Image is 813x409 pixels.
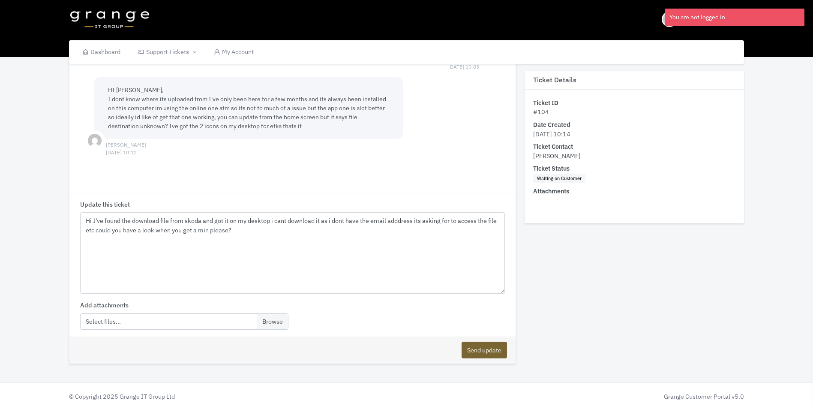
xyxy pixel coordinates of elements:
dt: Ticket Contact [533,142,735,152]
button: [PERSON_NAME] [657,4,744,34]
a: Dashboard [73,40,129,64]
dt: Attachments [533,187,735,196]
div: © Copyright 2025 Grange IT Group Ltd [65,392,407,401]
div: Grange Customer Portal v5.0 [411,392,744,401]
label: Add attachments [80,301,129,310]
span: [PERSON_NAME] [533,152,581,160]
img: Header Avatar [662,12,677,27]
span: [DATE] 10:14 [533,130,570,138]
button: Send update [462,342,507,358]
dt: Ticket ID [533,98,735,108]
span: #104 [533,108,549,116]
dt: Ticket Status [533,164,735,174]
span: HI [PERSON_NAME], I dont know where its uploaded from I've only been here for a few months and it... [108,86,386,130]
a: My Account [205,40,263,64]
a: Support Tickets [129,40,204,64]
dt: Date Created [533,120,735,129]
div: You are not logged in [665,9,804,26]
h3: Ticket Details [525,71,744,90]
label: Update this ticket [80,200,130,209]
span: [PERSON_NAME] [DATE] 10:12 [106,141,146,149]
span: Waiting on Customer [533,174,585,183]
